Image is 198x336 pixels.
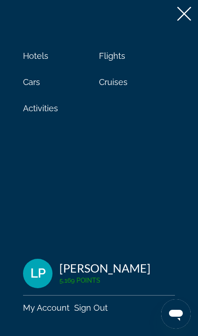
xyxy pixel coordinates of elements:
a: Cars [23,77,40,87]
span: 5,169 Points [59,277,100,284]
a: My Account [23,303,70,313]
span: LP [30,267,46,280]
a: Cruises [99,77,128,87]
button: Sign Out [74,302,108,313]
a: Flights [99,51,125,61]
a: Activities [23,103,58,113]
iframe: Кнопка для запуску вікна повідомлень [161,299,191,329]
a: Hotels [23,51,48,61]
div: [PERSON_NAME] [59,261,151,275]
